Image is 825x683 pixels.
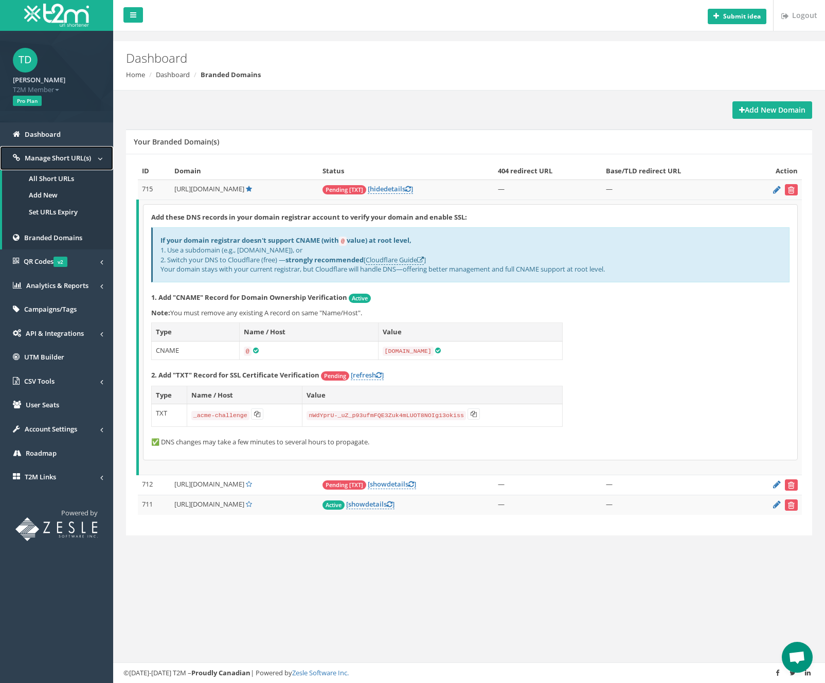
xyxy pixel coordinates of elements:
[246,184,252,193] a: Default
[24,304,77,314] span: Campaigns/Tags
[346,499,394,509] a: [showdetails]
[368,479,416,489] a: [showdetails]
[138,495,171,515] td: 711
[383,347,434,356] code: [DOMAIN_NAME]
[191,411,249,420] code: _acme-challenge
[351,370,384,380] a: [refresh]
[174,184,244,193] span: [URL][DOMAIN_NAME]
[494,475,602,495] td: —
[322,480,366,490] span: Pending [TXT]
[13,85,100,95] span: T2M Member
[152,404,187,427] td: TXT
[602,180,745,200] td: —
[292,668,349,677] a: Zesle Software Inc.
[370,184,384,193] span: hide
[348,499,365,509] span: show
[151,293,347,302] strong: 1. Add "CNAME" Record for Domain Ownership Verification
[26,281,88,290] span: Analytics & Reports
[53,257,67,267] span: v2
[123,668,815,678] div: ©[DATE]-[DATE] T2M – | Powered by
[13,73,100,94] a: [PERSON_NAME] T2M Member
[2,204,113,221] a: Set URLs Expiry
[246,479,252,489] a: Set Default
[134,138,219,146] h5: Your Branded Domain(s)
[187,386,302,404] th: Name / Host
[307,411,466,420] code: nWdYprU-_uZ_p93ufmFQE3Zuk4mLUOT8NOIg13okiss
[24,352,64,362] span: UTM Builder
[2,170,113,187] a: All Short URLs
[494,180,602,200] td: —
[2,187,113,204] a: Add New
[318,162,494,180] th: Status
[739,105,805,115] strong: Add New Domain
[494,495,602,515] td: —
[239,323,378,341] th: Name / Host
[322,500,345,510] span: Active
[126,51,695,65] h2: Dashboard
[138,162,171,180] th: ID
[156,70,190,79] a: Dashboard
[152,323,240,341] th: Type
[138,475,171,495] td: 712
[602,162,745,180] th: Base/TLD redirect URL
[151,370,319,380] strong: 2. Add "TXT" Record for SSL Certificate Verification
[246,499,252,509] a: Set Default
[13,48,38,73] span: TD
[151,308,790,318] p: You must remove any existing A record on same "Name/Host".
[152,341,240,360] td: CNAME
[25,424,77,434] span: Account Settings
[151,308,170,317] b: Note:
[349,294,371,303] span: Active
[191,668,250,677] strong: Proudly Canadian
[151,212,467,222] strong: Add these DNS records in your domain registrar account to verify your domain and enable SSL:
[26,400,59,409] span: User Seats
[732,101,812,119] a: Add New Domain
[368,184,413,194] a: [hidedetails]
[170,162,318,180] th: Domain
[61,508,98,517] span: Powered by
[370,479,387,489] span: show
[15,517,98,541] img: T2M URL Shortener powered by Zesle Software Inc.
[174,479,244,489] span: [URL][DOMAIN_NAME]
[24,376,55,386] span: CSV Tools
[24,257,67,266] span: QR Codes
[25,472,56,481] span: T2M Links
[782,642,813,673] div: Open chat
[24,233,82,242] span: Branded Domains
[745,162,802,180] th: Action
[708,9,766,24] button: Submit idea
[24,4,89,27] img: T2M
[26,329,84,338] span: API & Integrations
[378,323,562,341] th: Value
[201,70,261,79] strong: Branded Domains
[26,448,57,458] span: Roadmap
[25,130,61,139] span: Dashboard
[494,162,602,180] th: 404 redirect URL
[723,12,761,21] b: Submit idea
[321,371,349,381] span: Pending
[174,499,244,509] span: [URL][DOMAIN_NAME]
[13,96,42,106] span: Pro Plan
[339,237,347,246] code: @
[152,386,187,404] th: Type
[138,180,171,200] td: 715
[244,347,252,356] code: @
[151,227,790,282] div: 1. Use a subdomain (e.g., [DOMAIN_NAME]), or 2. Switch your DNS to Cloudflare (free) — [ ] Your d...
[322,185,366,194] span: Pending [TXT]
[151,437,790,447] p: ✅ DNS changes may take a few minutes to several hours to propagate.
[160,236,411,245] b: If your domain registrar doesn't support CNAME (with value) at root level,
[126,70,145,79] a: Home
[25,153,91,163] span: Manage Short URL(s)
[602,475,745,495] td: —
[302,386,563,404] th: Value
[602,495,745,515] td: —
[366,255,424,265] a: Cloudflare Guide
[13,75,65,84] strong: [PERSON_NAME]
[285,255,364,264] b: strongly recommended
